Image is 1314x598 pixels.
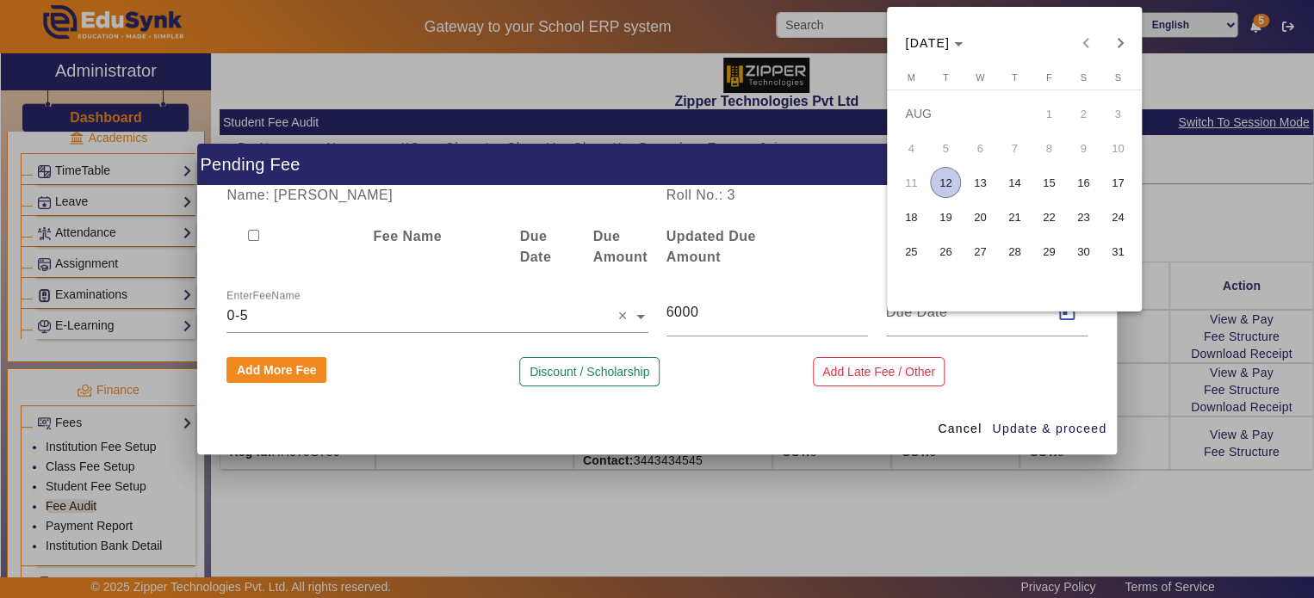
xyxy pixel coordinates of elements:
[1068,201,1099,232] span: 23
[1114,72,1120,83] span: S
[1102,201,1133,232] span: 24
[1033,201,1064,232] span: 22
[930,133,961,163] span: 5
[1012,72,1018,83] span: T
[894,131,928,165] button: 4 August 2025
[1032,96,1066,131] button: 1 August 2025
[930,201,961,232] span: 19
[1032,200,1066,234] button: 22 August 2025
[1100,234,1135,268] button: 31 August 2025
[1068,167,1099,198] span: 16
[1032,165,1066,200] button: 15 August 2025
[1100,165,1135,200] button: 17 August 2025
[928,131,963,165] button: 5 August 2025
[1102,236,1133,267] span: 31
[930,236,961,267] span: 26
[1100,131,1135,165] button: 10 August 2025
[1102,98,1133,129] span: 3
[928,200,963,234] button: 19 August 2025
[964,201,995,232] span: 20
[905,36,950,50] span: [DATE]
[1100,96,1135,131] button: 3 August 2025
[997,165,1032,200] button: 14 August 2025
[964,133,995,163] span: 6
[1100,200,1135,234] button: 24 August 2025
[963,234,997,268] button: 27 August 2025
[1033,98,1064,129] span: 1
[1033,167,1064,198] span: 15
[894,200,928,234] button: 18 August 2025
[964,167,995,198] span: 13
[1068,98,1099,129] span: 2
[964,236,995,267] span: 27
[963,165,997,200] button: 13 August 2025
[898,28,970,59] button: Choose month and year
[1068,133,1099,163] span: 9
[1068,236,1099,267] span: 30
[963,131,997,165] button: 6 August 2025
[894,96,1032,131] td: AUG
[1046,72,1052,83] span: F
[896,133,927,163] span: 4
[908,72,915,83] span: M
[999,133,1030,163] span: 7
[1102,167,1133,198] span: 17
[1032,234,1066,268] button: 29 August 2025
[1103,26,1137,60] button: Next month
[997,131,1032,165] button: 7 August 2025
[928,165,963,200] button: 12 August 2025
[894,165,928,200] button: 11 August 2025
[999,201,1030,232] span: 21
[1066,165,1100,200] button: 16 August 2025
[1033,236,1064,267] span: 29
[1066,234,1100,268] button: 30 August 2025
[1066,96,1100,131] button: 2 August 2025
[1080,72,1086,83] span: S
[894,234,928,268] button: 25 August 2025
[976,72,984,83] span: W
[999,236,1030,267] span: 28
[930,167,961,198] span: 12
[896,201,927,232] span: 18
[943,72,949,83] span: T
[963,200,997,234] button: 20 August 2025
[997,200,1032,234] button: 21 August 2025
[1066,131,1100,165] button: 9 August 2025
[1066,200,1100,234] button: 23 August 2025
[928,234,963,268] button: 26 August 2025
[896,236,927,267] span: 25
[1033,133,1064,163] span: 8
[1032,131,1066,165] button: 8 August 2025
[999,167,1030,198] span: 14
[1102,133,1133,163] span: 10
[896,167,927,198] span: 11
[997,234,1032,268] button: 28 August 2025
